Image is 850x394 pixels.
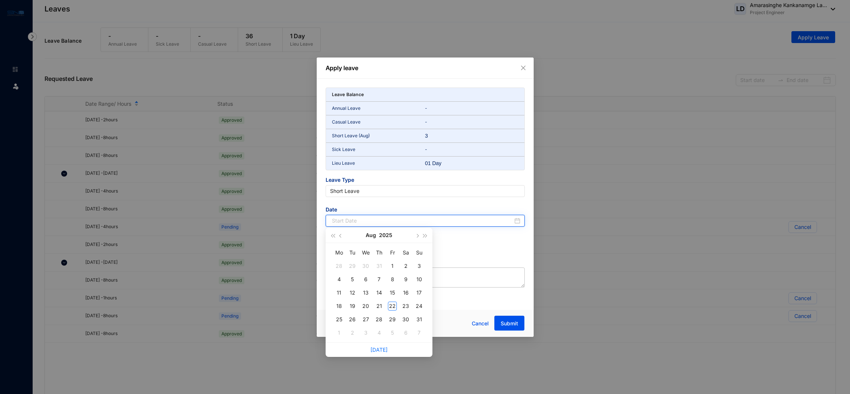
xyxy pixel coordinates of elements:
div: 20 [361,302,370,311]
td: 2025-08-05 [346,273,359,286]
div: 10 [415,275,424,284]
div: 4 [375,328,383,337]
td: 2025-07-28 [332,259,346,273]
div: 26 [348,315,357,324]
td: 2025-08-24 [412,299,426,313]
div: 21 [375,302,383,311]
div: 13 [361,288,370,297]
td: 2025-08-16 [399,286,412,299]
p: Apply leave [326,63,525,72]
td: 2025-08-17 [412,286,426,299]
td: 2025-08-10 [412,273,426,286]
td: 2025-08-11 [332,286,346,299]
div: 15 [388,288,397,297]
td: 2025-08-26 [346,313,359,326]
td: 2025-08-22 [386,299,399,313]
p: - [425,146,518,153]
td: 2025-08-01 [386,259,399,273]
button: Aug [366,228,376,243]
td: 2025-08-09 [399,273,412,286]
div: 22 [388,302,397,311]
td: 2025-09-01 [332,326,346,339]
div: 5 [388,328,397,337]
span: close [520,65,526,71]
td: 2025-07-31 [372,259,386,273]
p: Sick Leave [332,146,425,153]
button: Close [519,64,527,72]
div: 8 [388,275,397,284]
td: 2025-08-02 [399,259,412,273]
div: 1 [388,262,397,270]
div: 9 [401,275,410,284]
td: 2025-08-13 [359,286,372,299]
td: 2025-08-08 [386,273,399,286]
th: Tu [346,246,359,259]
div: 29 [388,315,397,324]
div: 16 [401,288,410,297]
td: 2025-09-03 [359,326,372,339]
div: 31 [415,315,424,324]
td: 2025-07-30 [359,259,372,273]
div: 18 [335,302,343,311]
td: 2025-09-04 [372,326,386,339]
p: Short Leave (Aug) [332,132,425,139]
th: Fr [386,246,399,259]
p: Annual Leave [332,105,425,112]
td: 2025-08-30 [399,313,412,326]
th: We [359,246,372,259]
span: Submit [501,320,518,327]
td: 2025-09-02 [346,326,359,339]
div: 31 [375,262,383,270]
div: 30 [401,315,410,324]
div: 4 [335,275,343,284]
td: 2025-08-04 [332,273,346,286]
td: 2025-08-31 [412,313,426,326]
div: 3 [425,132,456,139]
p: - [425,105,518,112]
div: 14 [375,288,383,297]
div: 6 [361,275,370,284]
td: 2025-08-29 [386,313,399,326]
td: 2025-08-14 [372,286,386,299]
div: 30 [361,262,370,270]
th: Su [412,246,426,259]
div: 28 [375,315,383,324]
div: 5 [348,275,357,284]
td: 2025-08-21 [372,299,386,313]
span: Leave Type [326,176,525,185]
div: 11 [335,288,343,297]
td: 2025-08-15 [386,286,399,299]
th: Sa [399,246,412,259]
td: 2025-08-28 [372,313,386,326]
div: 28 [335,262,343,270]
div: 2 [348,328,357,337]
div: 17 [415,288,424,297]
span: Date [326,206,525,215]
button: Submit [494,316,524,331]
a: [DATE] [370,347,388,353]
span: Cancel [472,319,489,328]
input: Start Date [332,217,513,225]
th: Mo [332,246,346,259]
div: 6 [401,328,410,337]
div: 27 [361,315,370,324]
span: Short Leave [330,185,520,197]
button: 2025 [379,228,392,243]
div: 29 [348,262,357,270]
button: Cancel [466,316,494,331]
div: 23 [401,302,410,311]
div: 19 [348,302,357,311]
div: 25 [335,315,343,324]
p: Lieu Leave [332,160,425,167]
td: 2025-08-12 [346,286,359,299]
td: 2025-09-05 [386,326,399,339]
div: 12 [348,288,357,297]
div: 7 [415,328,424,337]
td: 2025-08-27 [359,313,372,326]
th: Th [372,246,386,259]
p: Leave Balance [332,91,364,98]
div: 24 [415,302,424,311]
p: - [425,118,518,126]
td: 2025-08-18 [332,299,346,313]
td: 2025-08-07 [372,273,386,286]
